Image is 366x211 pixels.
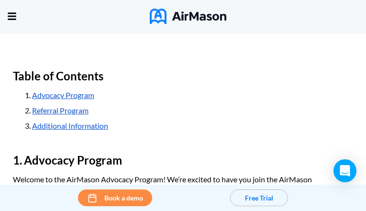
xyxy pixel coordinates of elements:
div: Open Intercom Messenger [333,159,356,182]
a: Advocacy Program [32,90,94,100]
img: AirMason Logo [150,9,226,24]
a: Referral Program [32,106,89,115]
h2: Table of Contents [13,65,353,88]
h2: Advocacy Program [13,149,353,172]
button: Book a demo [78,189,152,206]
a: Additional Information [32,121,108,130]
button: Free Trial [230,189,288,206]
